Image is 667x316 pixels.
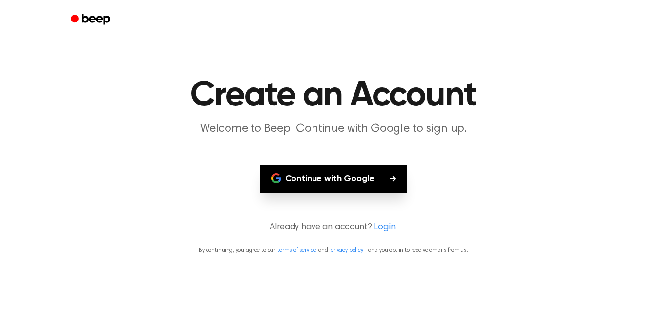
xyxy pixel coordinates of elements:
[374,221,395,234] a: Login
[12,246,655,254] p: By continuing, you agree to our and , and you opt in to receive emails from us.
[83,78,584,113] h1: Create an Account
[64,10,119,29] a: Beep
[260,165,408,193] button: Continue with Google
[277,247,316,253] a: terms of service
[330,247,363,253] a: privacy policy
[146,121,521,137] p: Welcome to Beep! Continue with Google to sign up.
[12,221,655,234] p: Already have an account?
